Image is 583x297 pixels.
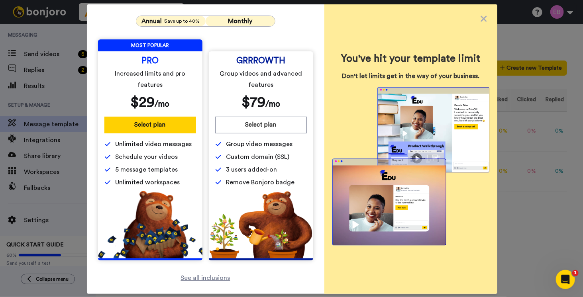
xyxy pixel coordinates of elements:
span: 1 [572,270,579,276]
button: AnnualSave up to 40% [136,16,206,26]
img: edd2fd70e3428fe950fd299a7ba1283f.png [209,191,313,258]
img: You've hit your template limit [332,87,489,245]
span: Custom domain (SSL) [226,152,290,162]
span: Unlimited video messages [116,139,192,149]
span: 3 users added-on [226,165,277,174]
span: You've hit your template limit [332,52,489,65]
span: PRO [141,58,159,64]
img: b5b10b7112978f982230d1107d8aada4.png [98,191,202,258]
span: /mo [155,100,170,108]
button: Monthly [206,16,275,26]
span: Schedule your videos [116,152,178,162]
span: Save up to 40% [165,18,200,24]
span: Group videos and advanced features [216,68,305,90]
iframe: Intercom live chat [556,270,575,289]
span: Remove Bonjoro badge [226,178,295,187]
span: $ 79 [241,95,265,109]
span: Unlimited workspaces [116,178,180,187]
span: /mo [265,100,280,108]
a: See all inclusions [181,273,230,283]
span: See all inclusions [181,275,230,281]
span: MOST POPULAR [98,39,202,51]
button: Select plan [104,117,196,133]
span: GRRROWTH [236,58,285,64]
button: Select plan [215,117,307,133]
span: Increased limits and pro features [106,68,194,90]
span: Don't let limits get in the way of your business. [332,71,489,81]
span: Monthly [228,18,252,24]
span: 5 message templates [116,165,178,174]
span: $ 29 [131,95,155,109]
span: Annual [142,16,162,26]
span: Group video messages [226,139,293,149]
